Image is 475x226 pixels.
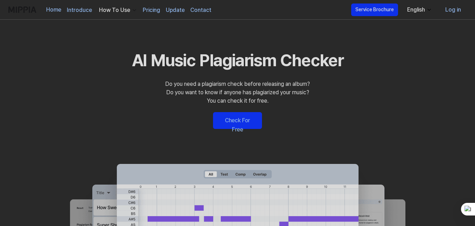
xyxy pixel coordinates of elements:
a: Contact [190,6,211,14]
a: Home [46,0,61,20]
button: How To Use [98,6,137,14]
div: How To Use [98,6,132,14]
h1: AI Music Plagiarism Checker [132,48,343,73]
a: Update [166,6,185,14]
a: Pricing [143,6,160,14]
button: English [402,3,436,17]
button: Service Brochure [351,4,398,16]
div: Do you need a plagiarism check before releasing an album? Do you want to know if anyone has plagi... [165,80,310,105]
a: Introduce [67,6,92,14]
a: Check For Free [213,112,262,129]
div: English [406,6,426,14]
img: down [132,7,137,13]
